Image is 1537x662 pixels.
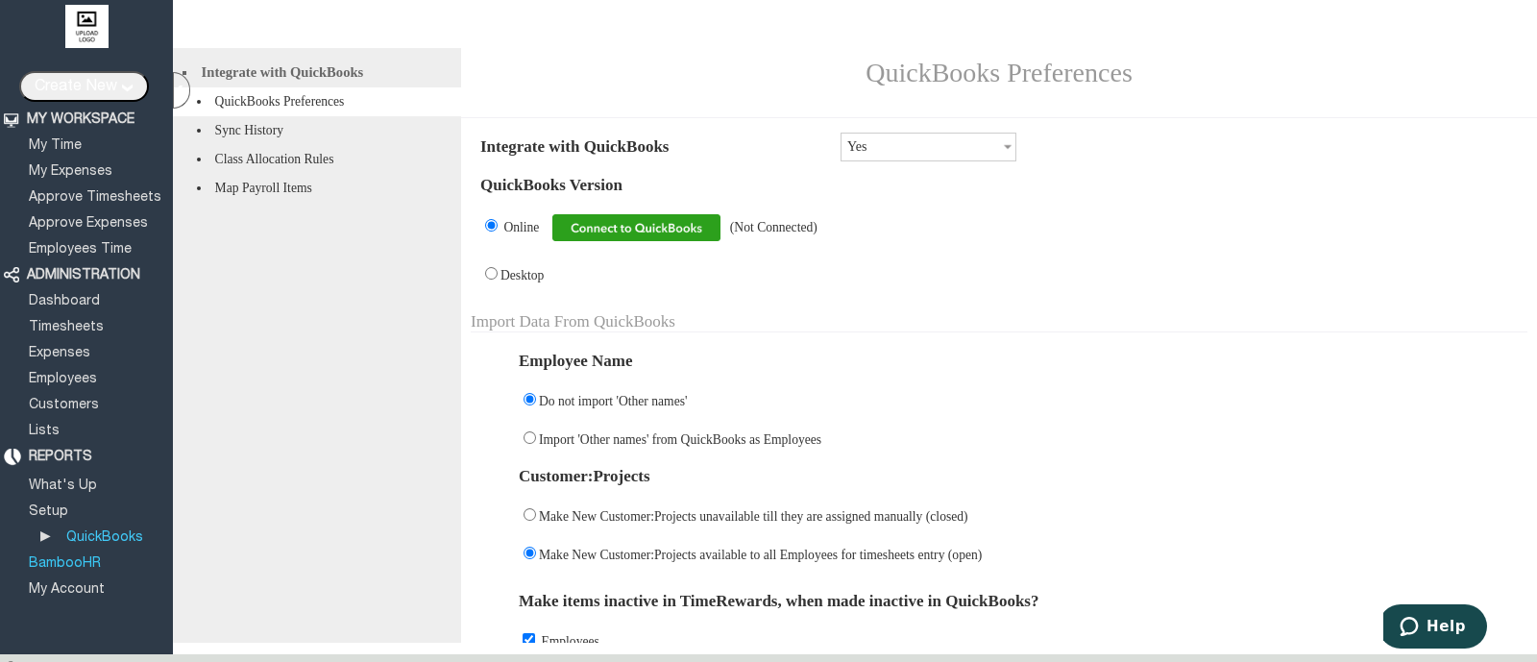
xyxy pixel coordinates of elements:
a: My Account [26,583,108,596]
span: Online [503,220,539,234]
a: My Time [26,139,85,152]
td: Make items inactive in TimeRewards, when made inactive in QuickBooks? [471,573,1527,621]
a: My Expenses [26,165,115,178]
li: Map Payroll Items [173,174,461,203]
td: Desktop [471,255,1527,293]
li: Sync History [173,116,461,145]
a: Approve Expenses [26,217,151,230]
div: Hide Menus [173,72,190,109]
td: Integrate with QuickBooks [471,128,841,166]
img: img_trans.gif [687,390,702,405]
a: Timesheets [26,321,107,333]
td: QuickBooks Version [471,166,1527,205]
a: Approve Timesheets [26,191,164,204]
td: Do not import 'Other names' [471,380,1527,419]
a: Setup [26,505,71,518]
a: BambooHR [26,557,104,570]
img: C2QB_white_btn_default1.png [552,214,720,241]
td: Import 'Other names' from QuickBooks as Employees [471,419,1527,457]
img: img_trans.gif [599,630,615,646]
td: Make New Customer:Projects available to all Employees for timesheets entry (open) [471,534,1527,573]
img: upload logo [65,5,109,48]
div: MY WORKSPACE [27,111,134,128]
td: Customer:Projects [471,457,1527,496]
td: Import Data From QuickBooks [471,293,1527,332]
img: img_trans.gif [1019,135,1035,151]
td: Employee Name [471,332,1527,381]
img: img_trans.gif [968,505,984,521]
img: img_trans.gif [821,429,837,444]
a: What's Up [26,479,100,492]
li: QuickBooks Preferences [173,87,461,116]
iframe: Opens a widget where you can find more information [1383,604,1487,652]
a: Dashboard [26,295,103,307]
a: REPORTS [26,451,95,463]
img: img_trans.gif [544,264,559,280]
a: QuickBooks [63,531,146,544]
a: Customers [26,399,102,411]
td: Employees [471,621,1527,659]
a: Lists [26,425,62,437]
a: Employees [26,373,100,385]
td: QuickBooks Preferences [569,48,1429,98]
div: ▶ [40,527,55,545]
input: Create New [19,71,149,102]
img: img_trans.gif [982,544,997,559]
span: (Not Connected) [730,220,817,234]
li: Integrate with QuickBooks [173,58,461,87]
div: ADMINISTRATION [27,267,140,283]
img: Help [1454,10,1500,42]
li: Class Allocation Rules [173,145,461,174]
td: Make New Customer:Projects unavailable till they are assigned manually (closed) [471,496,1527,534]
a: Expenses [26,347,93,359]
a: Employees Time [26,243,134,256]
